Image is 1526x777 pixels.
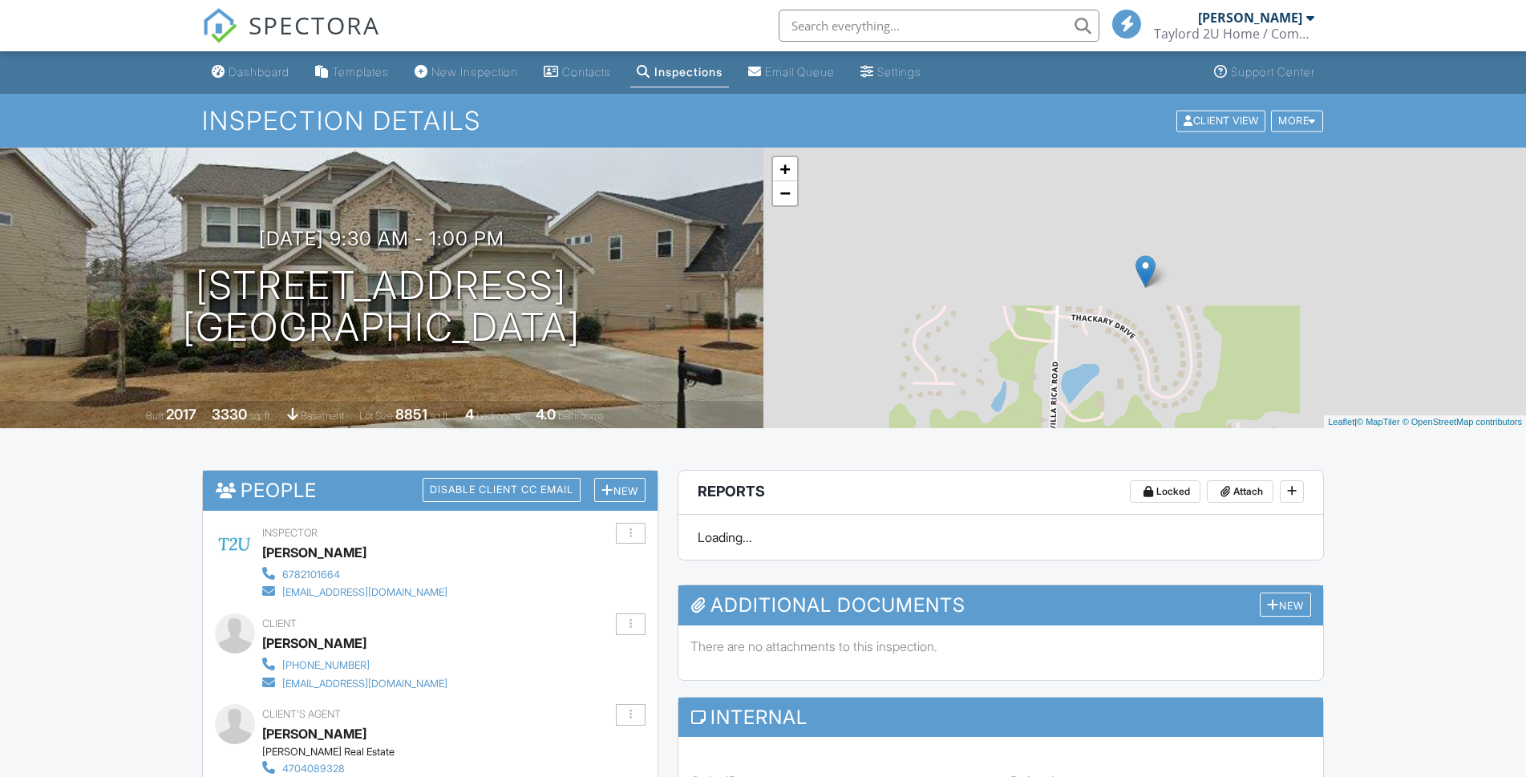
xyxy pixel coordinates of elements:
span: basement [301,410,344,422]
div: | [1324,415,1526,429]
h3: Internal [678,698,1324,737]
div: More [1271,110,1323,132]
div: [PERSON_NAME] [262,540,366,565]
div: 8851 [395,406,427,423]
span: Client's Agent [262,708,341,720]
div: 4704089328 [282,763,345,775]
span: Built [146,410,164,422]
a: Zoom in [773,157,797,181]
span: Inspector [262,527,318,539]
a: 4704089328 [262,759,447,776]
input: Search everything... [779,10,1099,42]
a: [EMAIL_ADDRESS][DOMAIN_NAME] [262,674,447,691]
a: Dashboard [205,58,296,87]
span: Lot Size [359,410,393,422]
a: [EMAIL_ADDRESS][DOMAIN_NAME] [262,582,447,600]
div: New Inspection [431,65,518,79]
a: 6782101664 [262,565,447,582]
h3: Additional Documents [678,585,1324,625]
div: [PERSON_NAME] Real Estate [262,746,460,759]
div: New [1260,593,1311,617]
span: bedrooms [476,410,520,422]
a: Templates [309,58,395,87]
div: 2017 [166,406,196,423]
div: [PERSON_NAME] [1198,10,1302,26]
div: Disable Client CC Email [423,478,581,502]
a: Support Center [1208,58,1322,87]
div: Dashboard [229,65,289,79]
a: [PERSON_NAME] [262,722,366,746]
div: Templates [332,65,389,79]
div: Support Center [1231,65,1315,79]
h3: People [203,471,658,510]
a: © OpenStreetMap contributors [1403,417,1522,427]
div: 4 [465,406,474,423]
div: Taylord 2U Home / Commercial Inspections [1154,26,1314,42]
a: © MapTiler [1357,417,1400,427]
span: sq.ft. [430,410,450,422]
span: sq. ft. [249,410,272,422]
div: Email Queue [765,65,835,79]
a: New Inspection [408,58,524,87]
h1: Inspection Details [202,107,1325,135]
h1: [STREET_ADDRESS] [GEOGRAPHIC_DATA] [183,265,581,350]
a: [PHONE_NUMBER] [262,655,447,673]
span: Client [262,617,297,629]
a: Contacts [537,58,617,87]
div: New [594,478,646,503]
h3: [DATE] 9:30 am - 1:00 pm [259,228,504,249]
div: Client View [1176,110,1265,132]
a: Leaflet [1328,417,1354,427]
div: 6782101664 [282,569,340,581]
div: [EMAIL_ADDRESS][DOMAIN_NAME] [282,586,447,599]
a: SPECTORA [202,22,380,55]
img: The Best Home Inspection Software - Spectora [202,8,237,43]
div: [EMAIL_ADDRESS][DOMAIN_NAME] [282,678,447,690]
a: Client View [1175,114,1269,126]
div: 4.0 [536,406,556,423]
a: Zoom out [773,181,797,205]
a: Inspections [630,58,729,87]
div: [PHONE_NUMBER] [282,659,370,672]
div: Contacts [562,65,611,79]
span: SPECTORA [249,8,380,42]
div: Settings [877,65,921,79]
div: [PERSON_NAME] [262,631,366,655]
div: 3330 [212,406,247,423]
p: There are no attachments to this inspection. [690,637,1312,655]
a: Settings [854,58,928,87]
div: Inspections [654,65,723,79]
span: bathrooms [558,410,604,422]
a: Email Queue [742,58,841,87]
